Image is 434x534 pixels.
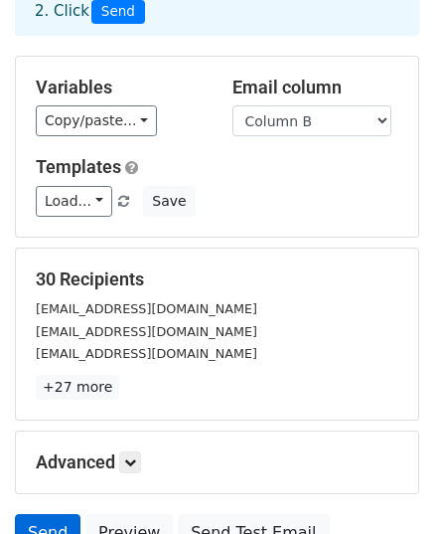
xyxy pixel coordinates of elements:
h5: Email column [232,77,399,98]
h5: Variables [36,77,203,98]
h5: Advanced [36,451,398,473]
a: Load... [36,186,112,217]
a: +27 more [36,375,119,400]
button: Save [143,186,195,217]
a: Copy/paste... [36,105,157,136]
small: [EMAIL_ADDRESS][DOMAIN_NAME] [36,324,257,339]
a: Templates [36,156,121,177]
h5: 30 Recipients [36,268,398,290]
small: [EMAIL_ADDRESS][DOMAIN_NAME] [36,301,257,316]
iframe: Chat Widget [335,439,434,534]
small: [EMAIL_ADDRESS][DOMAIN_NAME] [36,346,257,361]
